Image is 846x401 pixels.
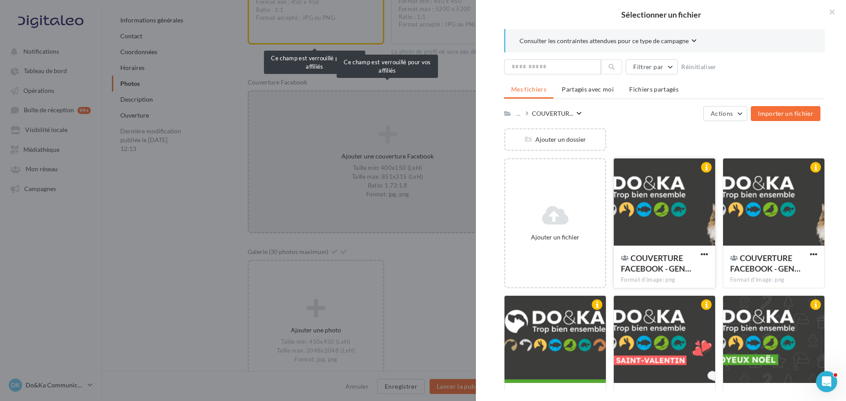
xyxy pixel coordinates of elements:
[519,36,697,47] button: Consulter les contraintes attendues pour ce type de campagne
[562,85,614,93] span: Partagés avec moi
[626,59,678,74] button: Filtrer par
[758,110,813,117] span: Importer un fichier
[730,253,801,273] span: COUVERTURE FACEBOOK - GENERIQUE 2
[816,371,837,392] iframe: Intercom live chat
[629,85,679,93] span: Fichiers partagés
[511,85,546,93] span: Mes fichiers
[621,253,691,273] span: COUVERTURE FACEBOOK - GENERIQUE 2
[678,62,720,72] button: Réinitialiser
[621,276,708,284] div: Format d'image: png
[711,110,733,117] span: Actions
[519,37,689,45] span: Consulter les contraintes attendues pour ce type de campagne
[751,106,820,121] button: Importer un fichier
[532,109,573,118] span: COUVERTUR...
[703,106,747,121] button: Actions
[730,276,817,284] div: Format d'image: png
[264,51,365,74] div: Ce champ est verrouillé pour vos affiliés
[490,11,832,18] h2: Sélectionner un fichier
[515,107,522,120] div: ...
[505,135,605,144] div: Ajouter un dossier
[509,233,601,242] div: Ajouter un fichier
[337,55,438,78] div: Ce champ est verrouillé pour vos affiliés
